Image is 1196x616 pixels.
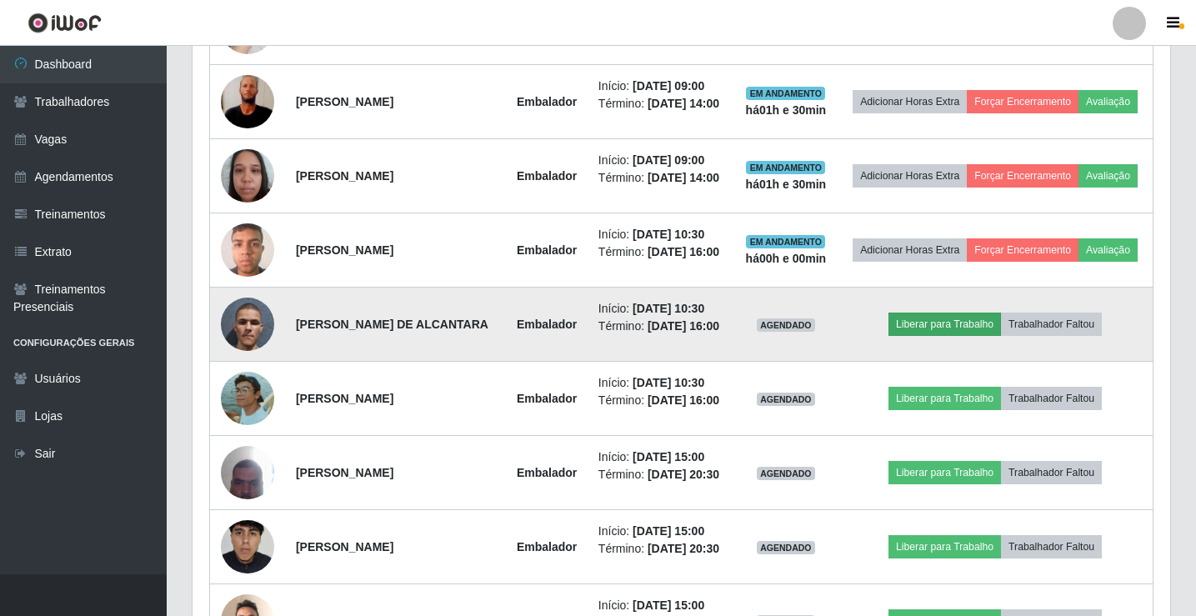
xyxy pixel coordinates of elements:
[517,318,577,331] strong: Embalador
[853,164,967,188] button: Adicionar Horas Extra
[598,448,724,466] li: Início:
[221,140,274,211] img: 1740415667017.jpeg
[296,466,393,479] strong: [PERSON_NAME]
[1001,387,1102,410] button: Trabalhador Faltou
[648,171,719,184] time: [DATE] 14:00
[598,466,724,483] li: Término:
[598,169,724,187] li: Término:
[648,319,719,333] time: [DATE] 16:00
[648,468,719,481] time: [DATE] 20:30
[598,243,724,261] li: Término:
[648,542,719,555] time: [DATE] 20:30
[967,238,1078,262] button: Forçar Encerramento
[1078,164,1138,188] button: Avaliação
[598,392,724,409] li: Término:
[296,243,393,257] strong: [PERSON_NAME]
[221,372,274,425] img: 1756149740665.jpeg
[598,540,724,558] li: Término:
[517,243,577,257] strong: Embalador
[296,318,488,331] strong: [PERSON_NAME] DE ALCANTARA
[746,178,827,191] strong: há 01 h e 30 min
[888,387,1001,410] button: Liberar para Trabalho
[633,598,704,612] time: [DATE] 15:00
[746,252,827,265] strong: há 00 h e 00 min
[296,540,393,553] strong: [PERSON_NAME]
[517,95,577,108] strong: Embalador
[517,169,577,183] strong: Embalador
[746,87,825,100] span: EM ANDAMENTO
[648,97,719,110] time: [DATE] 14:00
[221,214,274,285] img: 1687717859482.jpeg
[633,153,704,167] time: [DATE] 09:00
[296,392,393,405] strong: [PERSON_NAME]
[598,318,724,335] li: Término:
[888,313,1001,336] button: Liberar para Trabalho
[967,90,1078,113] button: Forçar Encerramento
[633,79,704,93] time: [DATE] 09:00
[517,466,577,479] strong: Embalador
[633,524,704,538] time: [DATE] 15:00
[853,238,967,262] button: Adicionar Horas Extra
[648,393,719,407] time: [DATE] 16:00
[28,13,102,33] img: CoreUI Logo
[1001,461,1102,484] button: Trabalhador Faltou
[1078,90,1138,113] button: Avaliação
[746,103,827,117] strong: há 01 h e 30 min
[633,450,704,463] time: [DATE] 15:00
[598,300,724,318] li: Início:
[633,376,704,389] time: [DATE] 10:30
[598,78,724,95] li: Início:
[517,540,577,553] strong: Embalador
[757,318,815,332] span: AGENDADO
[598,152,724,169] li: Início:
[757,467,815,480] span: AGENDADO
[633,302,704,315] time: [DATE] 10:30
[598,523,724,540] li: Início:
[221,277,274,372] img: 1730850583959.jpeg
[598,597,724,614] li: Início:
[1001,313,1102,336] button: Trabalhador Faltou
[1078,238,1138,262] button: Avaliação
[967,164,1078,188] button: Forçar Encerramento
[888,535,1001,558] button: Liberar para Trabalho
[296,95,393,108] strong: [PERSON_NAME]
[746,235,825,248] span: EM ANDAMENTO
[221,43,274,161] img: 1751591398028.jpeg
[648,245,719,258] time: [DATE] 16:00
[1001,535,1102,558] button: Trabalhador Faltou
[221,437,274,508] img: 1722619557508.jpeg
[757,393,815,406] span: AGENDADO
[633,228,704,241] time: [DATE] 10:30
[296,169,393,183] strong: [PERSON_NAME]
[598,374,724,392] li: Início:
[746,161,825,174] span: EM ANDAMENTO
[853,90,967,113] button: Adicionar Horas Extra
[888,461,1001,484] button: Liberar para Trabalho
[221,488,274,606] img: 1733491183363.jpeg
[757,541,815,554] span: AGENDADO
[598,95,724,113] li: Término:
[517,392,577,405] strong: Embalador
[598,226,724,243] li: Início:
